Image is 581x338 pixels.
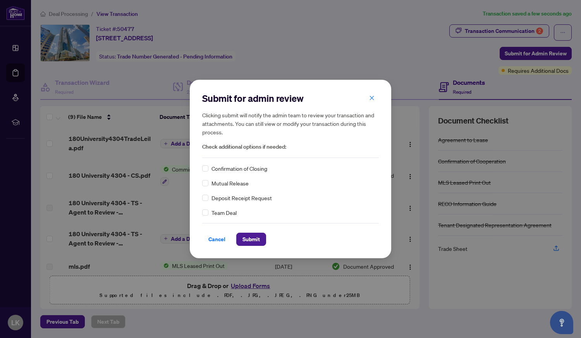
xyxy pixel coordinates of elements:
span: close [369,95,375,101]
span: Mutual Release [211,179,249,187]
h2: Submit for admin review [202,92,379,105]
span: Confirmation of Closing [211,164,267,173]
span: Check additional options if needed: [202,142,379,151]
span: Team Deal [211,208,237,217]
button: Cancel [202,233,232,246]
span: Deposit Receipt Request [211,194,272,202]
button: Open asap [550,311,573,334]
button: Submit [236,233,266,246]
h5: Clicking submit will notify the admin team to review your transaction and attachments. You can st... [202,111,379,136]
span: Submit [242,233,260,245]
span: Cancel [208,233,225,245]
